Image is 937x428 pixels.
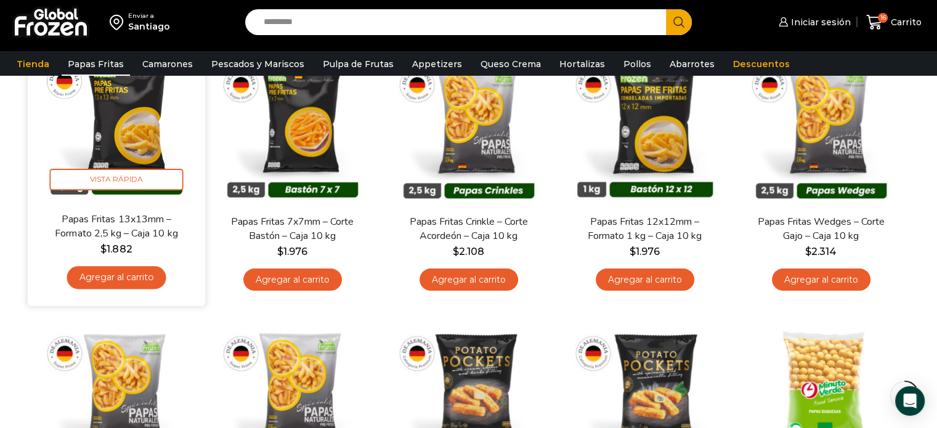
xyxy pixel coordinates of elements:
[750,215,891,243] a: Papas Fritas Wedges – Corte Gajo – Caja 10 kg
[420,269,518,291] a: Agregar al carrito: “Papas Fritas Crinkle - Corte Acordeón - Caja 10 kg”
[453,246,484,257] bdi: 2.108
[277,246,283,257] span: $
[221,215,363,243] a: Papas Fritas 7x7mm – Corte Bastón – Caja 10 kg
[453,246,459,257] span: $
[553,52,611,76] a: Hortalizas
[474,52,547,76] a: Queso Crema
[100,243,132,254] bdi: 1.882
[110,12,128,33] img: address-field-icon.svg
[727,52,796,76] a: Descuentos
[596,269,694,291] a: Agregar al carrito: “Papas Fritas 12x12mm - Formato 1 kg - Caja 10 kg”
[805,246,837,257] bdi: 2.314
[895,386,925,416] div: Open Intercom Messenger
[128,12,170,20] div: Enviar a
[888,16,922,28] span: Carrito
[397,215,539,243] a: Papas Fritas Crinkle – Corte Acordeón – Caja 10 kg
[406,52,468,76] a: Appetizers
[630,246,636,257] span: $
[44,212,187,241] a: Papas Fritas 13x13mm – Formato 2,5 kg – Caja 10 kg
[62,52,130,76] a: Papas Fritas
[205,52,310,76] a: Pescados y Mariscos
[878,13,888,23] span: 16
[49,169,183,190] span: Vista Rápida
[666,9,692,35] button: Search button
[788,16,851,28] span: Iniciar sesión
[776,10,851,34] a: Iniciar sesión
[136,52,199,76] a: Camarones
[863,8,925,37] a: 16 Carrito
[663,52,721,76] a: Abarrotes
[317,52,400,76] a: Pulpa de Frutas
[128,20,170,33] div: Santiago
[574,215,715,243] a: Papas Fritas 12x12mm – Formato 1 kg – Caja 10 kg
[277,246,307,257] bdi: 1.976
[10,52,55,76] a: Tienda
[630,246,660,257] bdi: 1.976
[67,266,166,289] a: Agregar al carrito: “Papas Fritas 13x13mm - Formato 2,5 kg - Caja 10 kg”
[772,269,870,291] a: Agregar al carrito: “Papas Fritas Wedges – Corte Gajo - Caja 10 kg”
[243,269,342,291] a: Agregar al carrito: “Papas Fritas 7x7mm - Corte Bastón - Caja 10 kg”
[617,52,657,76] a: Pollos
[805,246,811,257] span: $
[100,243,107,254] span: $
